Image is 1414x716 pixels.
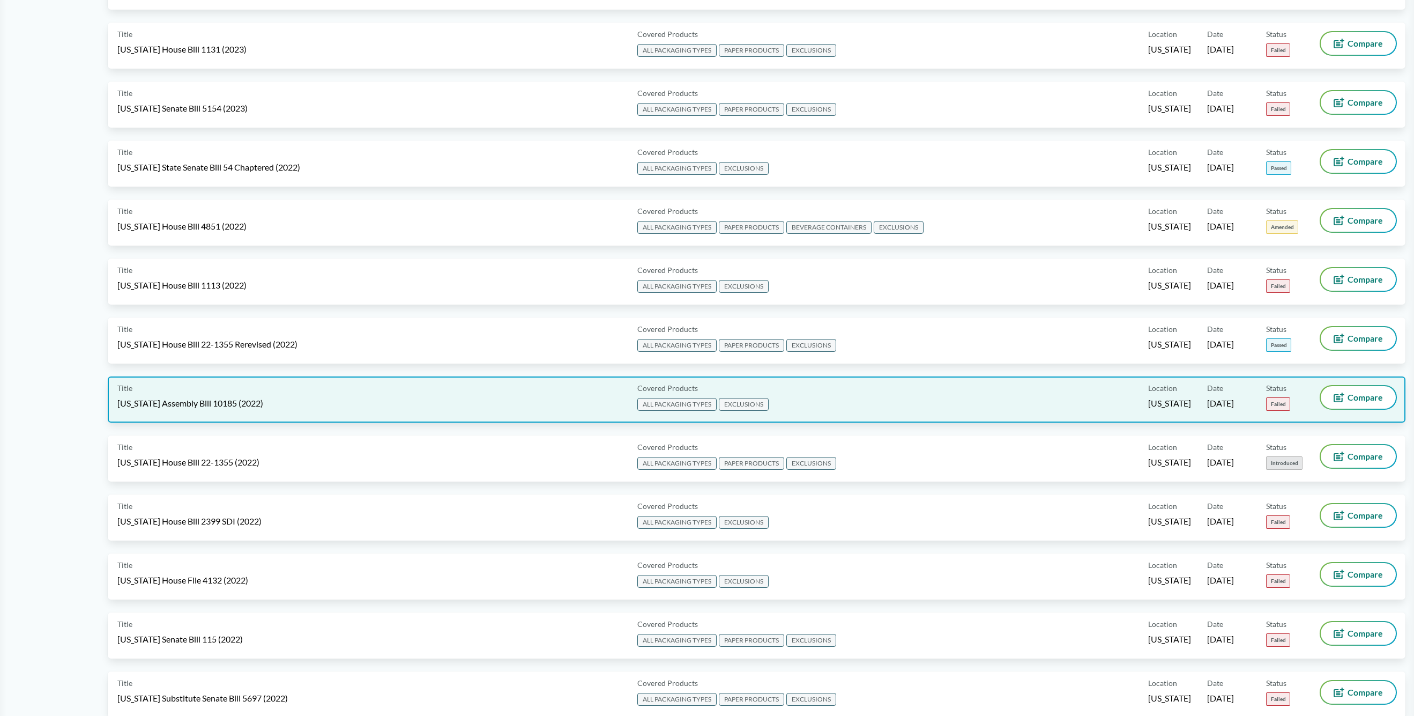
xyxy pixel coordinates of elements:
span: [US_STATE] [1148,397,1191,409]
span: [DATE] [1207,574,1234,586]
button: Compare [1321,268,1396,291]
span: ALL PACKAGING TYPES [637,516,717,529]
button: Compare [1321,32,1396,55]
span: Date [1207,677,1223,689]
span: Failed [1266,397,1290,411]
span: Passed [1266,338,1291,352]
span: [DATE] [1207,633,1234,645]
span: Date [1207,382,1223,394]
span: Compare [1348,39,1383,48]
span: Introduced [1266,456,1303,470]
span: Status [1266,264,1286,276]
span: Title [117,618,132,630]
span: [DATE] [1207,515,1234,527]
span: EXCLUSIONS [786,103,836,116]
span: Location [1148,28,1177,40]
span: [US_STATE] [1148,633,1191,645]
button: Compare [1321,681,1396,704]
span: Title [117,441,132,453]
span: [DATE] [1207,43,1234,55]
span: Title [117,205,132,217]
span: Location [1148,441,1177,453]
span: Date [1207,559,1223,571]
span: ALL PACKAGING TYPES [637,575,717,588]
span: [US_STATE] [1148,574,1191,586]
span: [US_STATE] Assembly Bill 10185 (2022) [117,397,263,409]
span: [US_STATE] [1148,43,1191,55]
span: Date [1207,441,1223,453]
span: Covered Products [637,618,698,630]
span: Location [1148,677,1177,689]
span: Location [1148,146,1177,158]
span: [DATE] [1207,397,1234,409]
span: Date [1207,205,1223,217]
span: Covered Products [637,500,698,512]
span: Compare [1348,216,1383,225]
span: PAPER PRODUCTS [719,457,784,470]
span: Date [1207,618,1223,630]
span: Failed [1266,574,1290,588]
span: EXCLUSIONS [719,162,769,175]
span: EXCLUSIONS [719,575,769,588]
span: Location [1148,500,1177,512]
span: PAPER PRODUCTS [719,634,784,647]
span: Date [1207,264,1223,276]
span: Date [1207,87,1223,99]
span: [DATE] [1207,279,1234,291]
span: EXCLUSIONS [719,280,769,293]
span: Title [117,677,132,689]
span: Covered Products [637,323,698,335]
span: PAPER PRODUCTS [719,693,784,706]
span: [DATE] [1207,161,1234,173]
span: Failed [1266,692,1290,706]
span: Title [117,146,132,158]
span: Status [1266,323,1286,335]
span: Covered Products [637,205,698,217]
span: Compare [1348,157,1383,166]
span: ALL PACKAGING TYPES [637,44,717,57]
span: Compare [1348,452,1383,461]
span: Location [1148,618,1177,630]
span: EXCLUSIONS [874,221,924,234]
span: ALL PACKAGING TYPES [637,221,717,234]
button: Compare [1321,327,1396,350]
span: Date [1207,146,1223,158]
span: Status [1266,500,1286,512]
span: EXCLUSIONS [786,44,836,57]
span: [US_STATE] [1148,161,1191,173]
span: Title [117,323,132,335]
span: [US_STATE] [1148,456,1191,468]
span: Status [1266,87,1286,99]
span: Failed [1266,279,1290,293]
span: Covered Products [637,441,698,453]
span: Status [1266,28,1286,40]
span: Date [1207,500,1223,512]
span: Date [1207,28,1223,40]
span: [US_STATE] House Bill 1131 (2023) [117,43,247,55]
span: Title [117,28,132,40]
span: ALL PACKAGING TYPES [637,162,717,175]
span: Amended [1266,220,1298,234]
span: [US_STATE] [1148,515,1191,527]
span: Compare [1348,275,1383,284]
span: Location [1148,559,1177,571]
span: [DATE] [1207,456,1234,468]
button: Compare [1321,563,1396,586]
span: EXCLUSIONS [786,457,836,470]
span: [DATE] [1207,692,1234,704]
span: Location [1148,87,1177,99]
span: [US_STATE] Senate Bill 115 (2022) [117,633,243,645]
button: Compare [1321,504,1396,527]
span: [US_STATE] [1148,692,1191,704]
span: EXCLUSIONS [786,339,836,352]
span: Location [1148,205,1177,217]
button: Compare [1321,91,1396,114]
span: Failed [1266,633,1290,647]
span: Compare [1348,334,1383,343]
span: ALL PACKAGING TYPES [637,339,717,352]
span: PAPER PRODUCTS [719,44,784,57]
span: Title [117,264,132,276]
span: Compare [1348,570,1383,579]
span: [US_STATE] House Bill 1113 (2022) [117,279,247,291]
span: ALL PACKAGING TYPES [637,457,717,470]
